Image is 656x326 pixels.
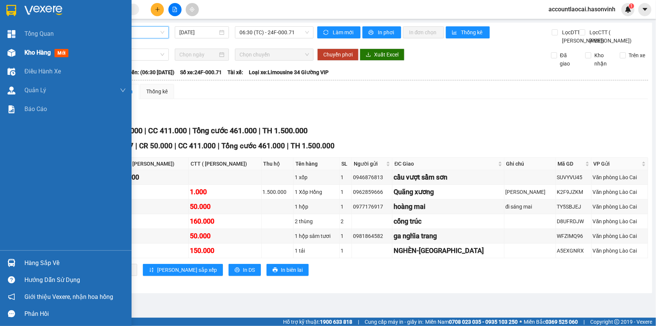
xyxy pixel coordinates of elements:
div: 2 thùng [295,217,338,225]
span: copyright [614,319,620,324]
span: notification [8,293,15,300]
img: icon-new-feature [625,6,632,13]
span: In DS [243,266,255,274]
div: Văn phòng Lào Cai [593,247,647,255]
button: syncLàm mới [317,26,361,38]
td: D8UFRDJW [556,214,592,229]
span: In phơi [378,28,395,37]
span: 1 [630,3,633,9]
span: Cung cấp máy in - giấy in: [365,318,423,326]
span: sort-ascending [149,267,154,273]
span: Chuyến: (06:30 [DATE]) [120,68,174,76]
div: Văn phòng Lào Cai [593,217,647,225]
td: Văn phòng Lào Cai [592,170,648,185]
span: Xuất Excel [374,50,398,59]
div: Văn phòng Lào Cai [593,173,647,181]
div: 1 [341,188,350,196]
button: printerIn DS [229,264,261,276]
button: caret-down [638,3,651,16]
div: Văn phòng Lào Cai [593,232,647,240]
th: Thu hộ [262,158,294,170]
img: solution-icon [8,105,15,113]
div: hoàng mai [394,201,503,212]
input: Chọn ngày [179,50,218,59]
div: 1.000 [190,187,260,197]
div: WFZIMQ96 [557,232,590,240]
div: 1 [341,247,350,255]
img: warehouse-icon [8,87,15,94]
span: In biên lai [281,266,303,274]
span: Thống kê [461,28,484,37]
span: Chọn chuyến [239,49,309,60]
div: 50.000 [190,231,260,241]
div: Quãng xương [394,187,503,197]
span: | [135,142,137,150]
div: 1 Xốp Hồng [295,188,338,196]
span: aim [189,7,195,12]
span: down [120,87,126,93]
div: Hàng sắp về [24,257,126,269]
input: 14/10/2025 [179,28,218,37]
div: cống trúc [394,216,503,227]
th: Ghi chú [504,158,556,170]
span: TH 1.500.000 [291,142,335,150]
span: mới [55,49,68,57]
img: warehouse-icon [8,68,15,76]
span: accountlaocai.hasonvinh [542,5,621,14]
span: Mã GD [558,160,584,168]
div: 160.000 [190,216,260,227]
div: Văn phòng Lào Cai [593,203,647,211]
div: cầu vượt sầm sơn [394,172,503,183]
div: ga nghĩa trang [394,231,503,241]
div: 1 [341,203,350,211]
div: Hướng dẫn sử dụng [24,274,126,286]
div: 1 tải [295,247,338,255]
img: dashboard-icon [8,30,15,38]
button: printerIn biên lai [267,264,309,276]
span: Số xe: 24F-000.71 [180,68,222,76]
td: WFZIMQ96 [556,229,592,244]
div: 1 [341,232,350,240]
button: In đơn chọn [403,26,444,38]
span: sync [323,30,330,36]
td: Văn phòng Lào Cai [592,214,648,229]
button: bar-chartThống kê [446,26,490,38]
td: Văn phòng Lào Cai [592,185,648,200]
div: K2F9JZKM [557,188,590,196]
span: Giới thiệu Vexere, nhận hoa hồng [24,292,113,302]
div: 1 hộp [295,203,338,211]
span: TH 1.500.000 [262,126,308,135]
span: printer [235,267,240,273]
span: Lọc DTT( [PERSON_NAME]) [559,28,605,45]
span: [PERSON_NAME] sắp xếp [157,266,217,274]
span: Tổng cước 461.000 [221,142,285,150]
strong: 1900 633 818 [320,319,352,325]
button: aim [186,3,199,16]
span: ⚪️ [520,320,522,323]
div: 150.000 [190,245,260,256]
div: A5EXGNRX [557,247,590,255]
div: đi sáng mai [506,203,554,211]
div: 2 [341,217,350,225]
span: plus [155,7,160,12]
div: 0977176917 [353,203,391,211]
span: printer [368,30,375,36]
div: Văn phòng Lào Cai [593,188,647,196]
span: Tổng Quan [24,29,54,38]
th: DTT( [PERSON_NAME]) [117,158,189,170]
div: 0962859666 [353,188,391,196]
span: Hỗ trợ kỹ thuật: [283,318,352,326]
img: warehouse-icon [8,259,15,267]
button: printerIn phơi [362,26,401,38]
strong: 0369 525 060 [545,319,578,325]
div: 1 [341,173,350,181]
td: A5EXGNRX [556,244,592,258]
div: 1 xốp [295,173,338,181]
span: Kho nhận [591,51,614,68]
div: [PERSON_NAME] [506,188,554,196]
span: Làm mới [333,28,355,37]
button: file-add [168,3,182,16]
span: Loại xe: Limousine 34 Giường VIP [249,68,329,76]
span: Kho hàng [24,49,51,56]
span: | [144,126,146,135]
